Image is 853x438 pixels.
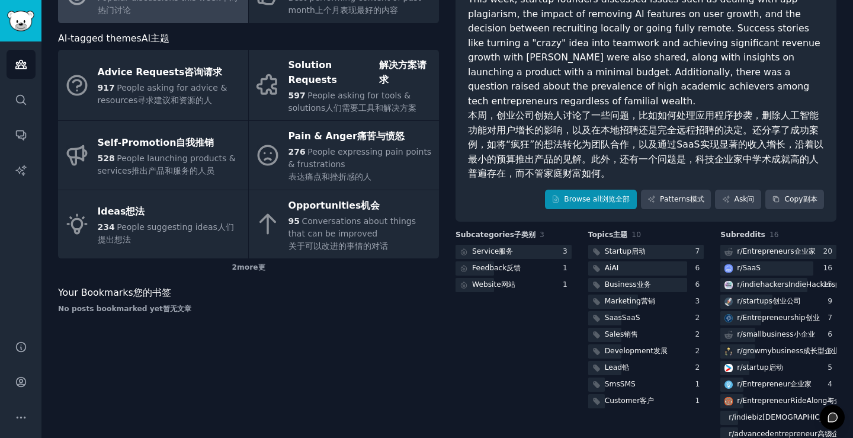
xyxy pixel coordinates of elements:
[769,363,783,372] font: 启动
[288,58,379,87] font: Solution Requests
[720,411,836,426] a: r/indiebiz[DEMOGRAPHIC_DATA]人3
[743,330,794,338] font: smallbusiness
[724,298,733,306] img: startups
[613,231,627,239] font: 主题
[588,361,704,376] a: Lead铅2
[828,430,832,438] font: 3
[622,314,640,322] font: SaaS
[456,231,514,239] font: Subcategories
[640,397,654,405] font: 客户
[7,11,34,31] img: GummySearch logo
[288,172,371,181] font: 表达痛点和挫折感的人
[828,314,832,322] font: 7
[98,136,177,151] font: Self-Promotion
[743,247,794,255] font: Entrepreneurs
[468,110,823,179] font: 本周，创业公司创始人讨论了一些问题，比如如何处理应用程序抄袭，删除人工智能功能对用户增长的影响，以及在本地招聘还是完全远程招聘的决定。还分享了成功案例，如将“疯狂”的想法转化为团队合作，以及通过...
[660,194,690,205] font: Patterns
[237,263,258,271] font: more
[288,199,361,213] font: Opportunities
[720,378,836,392] a: Entrepreneurr/Entrepreneur企业家4
[737,380,742,388] font: r/
[288,91,306,100] font: 597
[605,380,620,388] font: Sms
[622,363,629,372] font: 铅
[743,297,772,305] font: startups
[456,261,572,276] a: Feedback反馈1
[514,231,535,239] font: 子类别
[720,394,836,409] a: EntrepreneurRideAlongr/EntrepreneurRideAlong与企业家同行4
[605,264,612,272] font: Ai
[98,65,185,80] font: Advice Requests
[695,363,700,372] font: 2
[605,280,637,289] font: Business
[828,330,832,338] font: 6
[456,245,572,260] a: Service服务3
[794,330,815,338] font: 小企业
[828,363,832,372] font: 5
[564,194,601,205] font: Browse all
[715,190,761,210] a: Ask问
[737,264,742,272] font: r/
[772,297,801,305] font: 创业公司
[184,65,222,80] font: 咨询请求
[720,328,836,343] a: r/smallbusiness小企业6
[720,261,836,276] a: SaaSr/SaaS16
[695,280,700,289] font: 6
[735,413,763,421] font: indiebiz
[737,297,742,305] font: r/
[631,247,646,255] font: 启动
[743,347,804,355] font: growmybusiness
[288,216,416,238] font: Conversations about things that can be improved
[288,91,411,113] font: People asking for tools & solutions
[506,264,521,272] font: 反馈
[720,231,765,239] font: Subreddits
[695,347,700,355] font: 2
[729,430,734,438] font: r/
[743,397,828,405] font: EntrepreneurRideAlong
[624,330,638,338] font: 销售
[563,280,567,289] font: 1
[743,314,806,322] font: Entrepreneurship
[743,264,761,272] font: SaaS
[98,204,126,219] font: Ideas
[737,247,742,255] font: r/
[163,305,191,313] font: 暂无文章
[631,231,641,239] font: 10
[828,297,832,305] font: 9
[737,347,742,355] font: r/
[724,314,733,322] img: Entrepreneurship
[379,58,433,87] font: 解决方案请求
[803,194,817,205] font: 副本
[737,363,742,372] font: r/
[133,287,171,298] span: 您的书签
[588,328,704,343] a: Sales销售2
[58,305,163,313] font: No posts bookmarked yet
[724,364,733,372] img: startup
[828,380,832,388] font: 4
[456,278,572,293] a: Website网站1
[803,347,839,355] font: 成长型企业
[737,397,742,405] font: r/
[58,33,142,44] span: AI-tagged themes
[540,231,544,239] font: 3
[288,129,357,144] font: Pain & Anger
[249,190,439,259] a: Opportunities机会95Conversations about things that can be improved关于可以改进的事情的对话
[588,344,704,359] a: Development发展2
[472,280,501,289] font: Website
[588,278,704,293] a: Business业务6
[126,204,145,219] font: 想法
[98,154,236,175] font: People launching products & services
[769,231,779,239] font: 16
[765,190,824,210] button: Copy副本
[142,33,169,44] span: AI主题
[357,129,405,144] font: 痛苦与愤怒
[605,330,624,338] font: Sales
[720,311,836,326] a: Entrepreneurshipr/Entrepreneurship创业7
[695,297,700,305] font: 3
[735,430,817,438] font: advancedentrepreneur
[806,314,820,322] font: 创业
[823,280,832,289] font: 15
[601,194,630,205] font: 浏览全部
[724,347,733,356] img: growmybusiness
[729,413,734,421] font: r/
